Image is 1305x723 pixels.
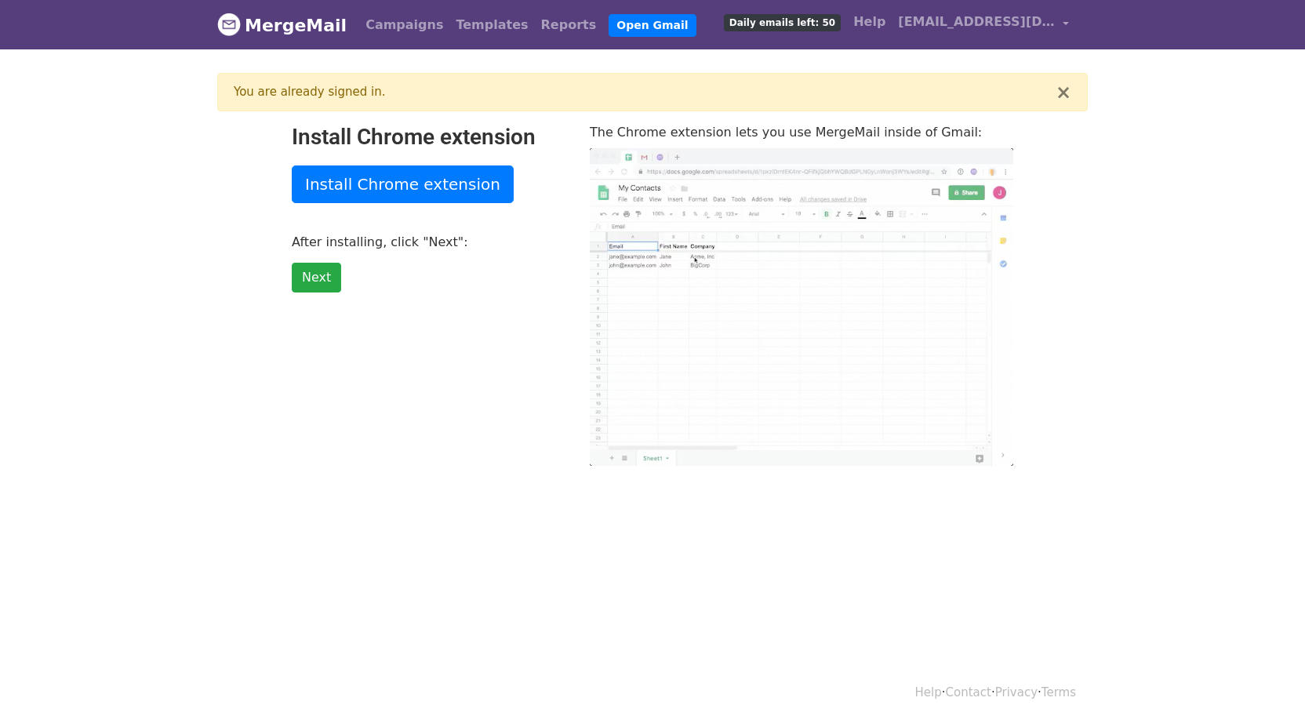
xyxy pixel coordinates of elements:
[292,124,566,151] h2: Install Chrome extension
[292,234,566,250] p: After installing, click "Next":
[609,14,696,37] a: Open Gmail
[217,9,347,42] a: MergeMail
[217,13,241,36] img: MergeMail logo
[535,9,603,41] a: Reports
[995,685,1038,699] a: Privacy
[1041,685,1076,699] a: Terms
[915,685,942,699] a: Help
[718,6,847,38] a: Daily emails left: 50
[292,165,514,203] a: Install Chrome extension
[898,13,1055,31] span: [EMAIL_ADDRESS][DOMAIN_NAME]
[1056,83,1071,102] button: ×
[847,6,892,38] a: Help
[724,14,841,31] span: Daily emails left: 50
[292,263,341,292] a: Next
[449,9,534,41] a: Templates
[946,685,991,699] a: Contact
[359,9,449,41] a: Campaigns
[234,83,1056,101] div: You are already signed in.
[892,6,1075,43] a: [EMAIL_ADDRESS][DOMAIN_NAME]
[590,124,1013,140] p: The Chrome extension lets you use MergeMail inside of Gmail:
